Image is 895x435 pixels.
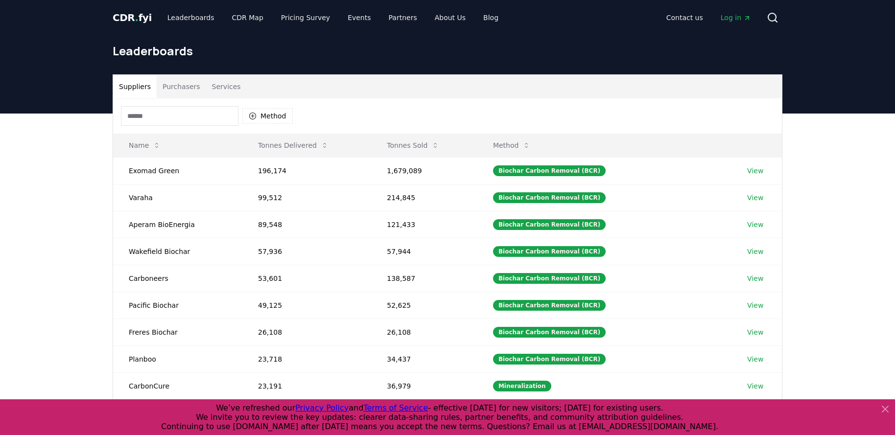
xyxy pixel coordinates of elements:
[747,327,763,337] a: View
[371,372,477,399] td: 36,979
[242,265,371,292] td: 53,601
[242,372,371,399] td: 23,191
[224,9,271,26] a: CDR Map
[160,9,222,26] a: Leaderboards
[113,43,782,59] h1: Leaderboards
[493,273,606,284] div: Biochar Carbon Removal (BCR)
[242,108,293,124] button: Method
[242,157,371,184] td: 196,174
[113,12,152,23] span: CDR fyi
[121,136,168,155] button: Name
[135,12,139,23] span: .
[113,184,242,211] td: Varaha
[157,75,206,98] button: Purchasers
[427,9,473,26] a: About Us
[713,9,759,26] a: Log in
[493,381,551,391] div: Mineralization
[371,211,477,238] td: 121,433
[250,136,336,155] button: Tonnes Delivered
[747,220,763,229] a: View
[160,9,506,26] nav: Main
[113,211,242,238] td: Aperam BioEnergia
[113,319,242,345] td: Freres Biochar
[113,292,242,319] td: Pacific Biochar
[113,345,242,372] td: Planboo
[485,136,539,155] button: Method
[493,300,606,311] div: Biochar Carbon Removal (BCR)
[242,211,371,238] td: 89,548
[379,136,447,155] button: Tonnes Sold
[113,265,242,292] td: Carboneers
[371,292,477,319] td: 52,625
[747,354,763,364] a: View
[113,11,152,24] a: CDR.fyi
[242,292,371,319] td: 49,125
[242,319,371,345] td: 26,108
[113,238,242,265] td: Wakefield Biochar
[493,327,606,338] div: Biochar Carbon Removal (BCR)
[371,184,477,211] td: 214,845
[113,75,157,98] button: Suppliers
[493,192,606,203] div: Biochar Carbon Removal (BCR)
[747,300,763,310] a: View
[242,345,371,372] td: 23,718
[493,165,606,176] div: Biochar Carbon Removal (BCR)
[113,372,242,399] td: CarbonCure
[493,219,606,230] div: Biochar Carbon Removal (BCR)
[493,354,606,365] div: Biochar Carbon Removal (BCR)
[371,238,477,265] td: 57,944
[747,247,763,256] a: View
[113,157,242,184] td: Exomad Green
[340,9,378,26] a: Events
[747,274,763,283] a: View
[273,9,338,26] a: Pricing Survey
[381,9,425,26] a: Partners
[206,75,247,98] button: Services
[371,319,477,345] td: 26,108
[371,157,477,184] td: 1,679,089
[721,13,751,23] span: Log in
[242,238,371,265] td: 57,936
[475,9,506,26] a: Blog
[493,246,606,257] div: Biochar Carbon Removal (BCR)
[747,193,763,203] a: View
[659,9,711,26] a: Contact us
[371,265,477,292] td: 138,587
[659,9,759,26] nav: Main
[371,345,477,372] td: 34,437
[242,184,371,211] td: 99,512
[747,166,763,176] a: View
[747,381,763,391] a: View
